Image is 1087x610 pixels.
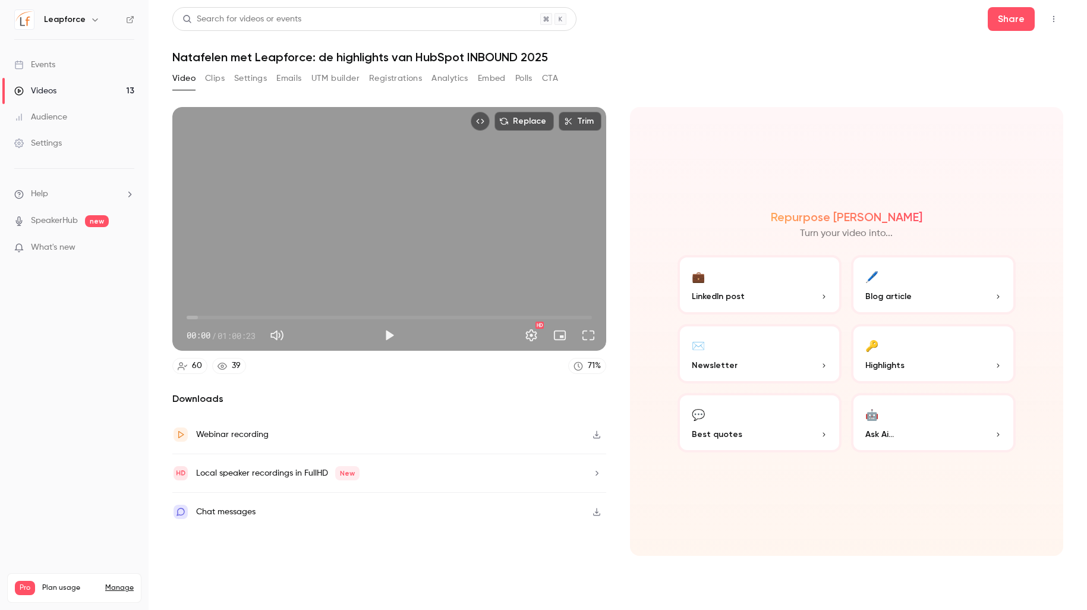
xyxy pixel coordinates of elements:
[865,290,912,303] span: Blog article
[692,290,745,303] span: LinkedIn post
[192,360,202,372] div: 60
[172,69,196,88] button: Video
[14,85,56,97] div: Videos
[120,243,134,253] iframe: Noticeable Trigger
[692,405,705,423] div: 💬
[377,323,401,347] button: Play
[678,393,842,452] button: 💬Best quotes
[232,360,241,372] div: 39
[205,69,225,88] button: Clips
[15,10,34,29] img: Leapforce
[431,69,468,88] button: Analytics
[172,50,1063,64] h1: Natafelen met Leapforce: de highlights van HubSpot INBOUND 2025
[771,210,922,224] h2: Repurpose [PERSON_NAME]
[865,359,905,372] span: Highlights
[692,428,742,441] span: Best quotes
[187,329,256,342] div: 00:00
[988,7,1035,31] button: Share
[105,583,134,593] a: Manage
[678,324,842,383] button: ✉️Newsletter
[196,505,256,519] div: Chat messages
[42,583,98,593] span: Plan usage
[212,358,246,374] a: 39
[187,329,210,342] span: 00:00
[519,323,543,347] button: Settings
[588,360,601,372] div: 71 %
[865,336,878,354] div: 🔑
[31,215,78,227] a: SpeakerHub
[851,393,1016,452] button: 🤖Ask Ai...
[265,323,289,347] button: Mute
[276,69,301,88] button: Emails
[515,69,533,88] button: Polls
[678,255,842,315] button: 💼LinkedIn post
[535,322,544,329] div: HD
[182,13,301,26] div: Search for videos or events
[196,427,269,442] div: Webinar recording
[471,112,490,131] button: Embed video
[234,69,267,88] button: Settings
[31,188,48,200] span: Help
[218,329,256,342] span: 01:00:23
[31,241,75,254] span: What's new
[865,428,894,441] span: Ask Ai...
[14,137,62,149] div: Settings
[172,392,606,406] h2: Downloads
[692,267,705,285] div: 💼
[85,215,109,227] span: new
[568,358,606,374] a: 71%
[851,324,1016,383] button: 🔑Highlights
[851,255,1016,315] button: 🖊️Blog article
[494,112,554,131] button: Replace
[542,69,558,88] button: CTA
[692,336,705,354] div: ✉️
[1044,10,1063,29] button: Top Bar Actions
[14,188,134,200] li: help-dropdown-opener
[335,466,360,480] span: New
[478,69,506,88] button: Embed
[14,59,55,71] div: Events
[369,69,422,88] button: Registrations
[865,267,878,285] div: 🖊️
[548,323,572,347] button: Turn on miniplayer
[311,69,360,88] button: UTM builder
[576,323,600,347] button: Full screen
[172,358,207,374] a: 60
[865,405,878,423] div: 🤖
[800,227,893,241] p: Turn your video into...
[196,466,360,480] div: Local speaker recordings in FullHD
[212,329,216,342] span: /
[44,14,86,26] h6: Leapforce
[692,359,738,372] span: Newsletter
[14,111,67,123] div: Audience
[559,112,601,131] button: Trim
[15,581,35,595] span: Pro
